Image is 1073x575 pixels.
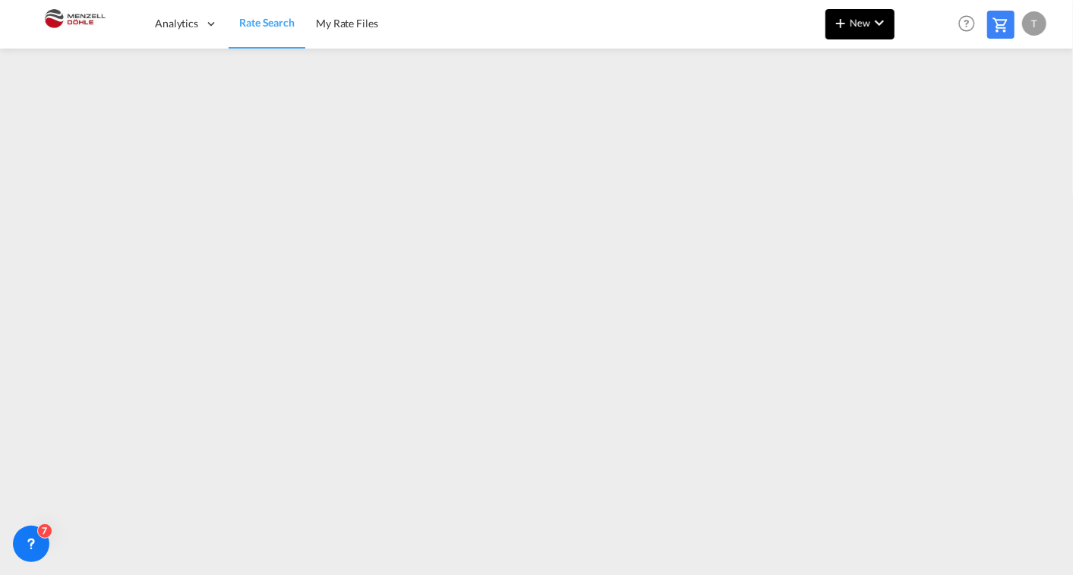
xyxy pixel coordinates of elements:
[954,11,987,38] div: Help
[239,16,295,29] span: Rate Search
[870,14,888,32] md-icon: icon-chevron-down
[1022,11,1046,36] div: T
[155,16,198,31] span: Analytics
[832,14,850,32] md-icon: icon-plus 400-fg
[954,11,980,36] span: Help
[825,9,895,39] button: icon-plus 400-fgNewicon-chevron-down
[23,7,125,41] img: 5c2b1670644e11efba44c1e626d722bd.JPG
[832,17,888,29] span: New
[316,17,378,30] span: My Rate Files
